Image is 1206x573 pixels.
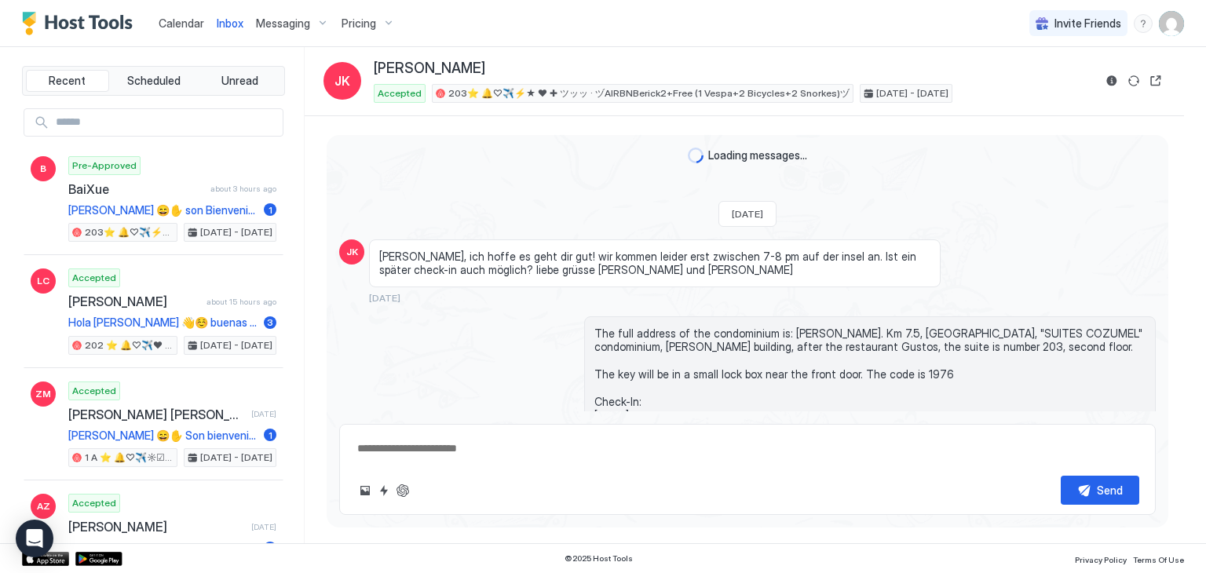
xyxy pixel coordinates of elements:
[269,204,272,216] span: 1
[1146,71,1165,90] button: Open reservation
[16,520,53,557] div: Open Intercom Messenger
[72,496,116,510] span: Accepted
[200,451,272,465] span: [DATE] - [DATE]
[1159,11,1184,36] div: User profile
[369,292,400,304] span: [DATE]
[68,541,258,555] span: Gracias x esta excelente comunicación ❤️🙏
[1097,482,1123,498] div: Send
[1075,550,1127,567] a: Privacy Policy
[49,74,86,88] span: Recent
[334,71,350,90] span: JK
[267,542,273,553] span: 2
[356,481,375,500] button: Upload image
[37,274,49,288] span: LC
[448,86,850,100] span: 203⭐️ 🔔♡✈️⚡★ ❤ ✚ ツッッ · ヅAIRBNBerick2+Free (1 Vespa+2 Bicycles+2 Snorkes)ヅ
[85,451,174,465] span: 1 A ⭐️ 🔔♡✈️☼☑❥❤❤ ✚ツヅッ · ヅAIRBNBerick3+Free (1 Vespa+2Bicycles+2Snorkes)ヅ
[22,552,69,566] a: App Store
[40,162,46,176] span: B
[159,16,204,30] span: Calendar
[732,208,763,220] span: [DATE]
[708,148,807,162] span: Loading messages...
[68,407,245,422] span: [PERSON_NAME] [PERSON_NAME]
[375,481,393,500] button: Quick reply
[688,148,703,163] div: loading
[68,181,204,197] span: BaiXue
[342,16,376,31] span: Pricing
[217,16,243,30] span: Inbox
[876,86,948,100] span: [DATE] - [DATE]
[75,552,122,566] a: Google Play Store
[221,74,258,88] span: Unread
[206,297,276,307] span: about 15 hours ago
[393,481,412,500] button: ChatGPT Auto Reply
[127,74,181,88] span: Scheduled
[68,429,258,443] span: [PERSON_NAME] 😄✋ Son bienvenidos, la estancia en esta isla será muy EMOCIONANTE y Aventurera, les...
[68,203,258,217] span: [PERSON_NAME] 😄✋ son Bienvenidas 🤝 Este condominio esta cerca de los arrecifes mas hermosos de la...
[37,499,50,513] span: AZ
[1133,555,1184,564] span: Terms Of Use
[85,225,174,239] span: 203⭐️ 🔔♡✈️⚡★ ❤ ✚ ツッッ · ヅAIRBNBerick2+Free (1 Vespa+2 Bicycles+2 Snorkes)ヅ
[72,159,137,173] span: Pre-Approved
[85,338,174,352] span: 202 ⭐️ 🔔♡✈️❤ ✚ツヅッ · AIRBNBerick1+FREE (1 Vespa+2 Bicycles+2 Snorkes)ヅ
[217,15,243,31] a: Inbox
[1134,14,1153,33] div: menu
[49,109,283,136] input: Input Field
[200,338,272,352] span: [DATE] - [DATE]
[565,553,633,564] span: © 2025 Host Tools
[1075,555,1127,564] span: Privacy Policy
[1133,550,1184,567] a: Terms Of Use
[1054,16,1121,31] span: Invite Friends
[35,387,51,401] span: ZM
[374,60,485,78] span: [PERSON_NAME]
[68,294,200,309] span: [PERSON_NAME]
[72,384,116,398] span: Accepted
[198,70,281,92] button: Unread
[251,522,276,532] span: [DATE]
[68,519,245,535] span: [PERSON_NAME]
[1102,71,1121,90] button: Reservation information
[200,225,272,239] span: [DATE] - [DATE]
[210,184,276,194] span: about 3 hours ago
[26,70,109,92] button: Recent
[22,12,140,35] a: Host Tools Logo
[251,409,276,419] span: [DATE]
[72,271,116,285] span: Accepted
[112,70,196,92] button: Scheduled
[256,16,310,31] span: Messaging
[68,316,258,330] span: Hola [PERSON_NAME] 👋☺️ buenas noches Te comparto mi contacto de whatsapp [PHONE_NUMBER] el dia de...
[267,316,273,328] span: 3
[378,86,422,100] span: Accepted
[379,250,930,277] span: [PERSON_NAME], ich hoffe es geht dir gut! wir kommen leider erst zwischen 7-8 pm auf der insel an...
[22,66,285,96] div: tab-group
[269,429,272,441] span: 1
[159,15,204,31] a: Calendar
[346,245,358,259] span: JK
[1124,71,1143,90] button: Sync reservation
[1061,476,1139,505] button: Send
